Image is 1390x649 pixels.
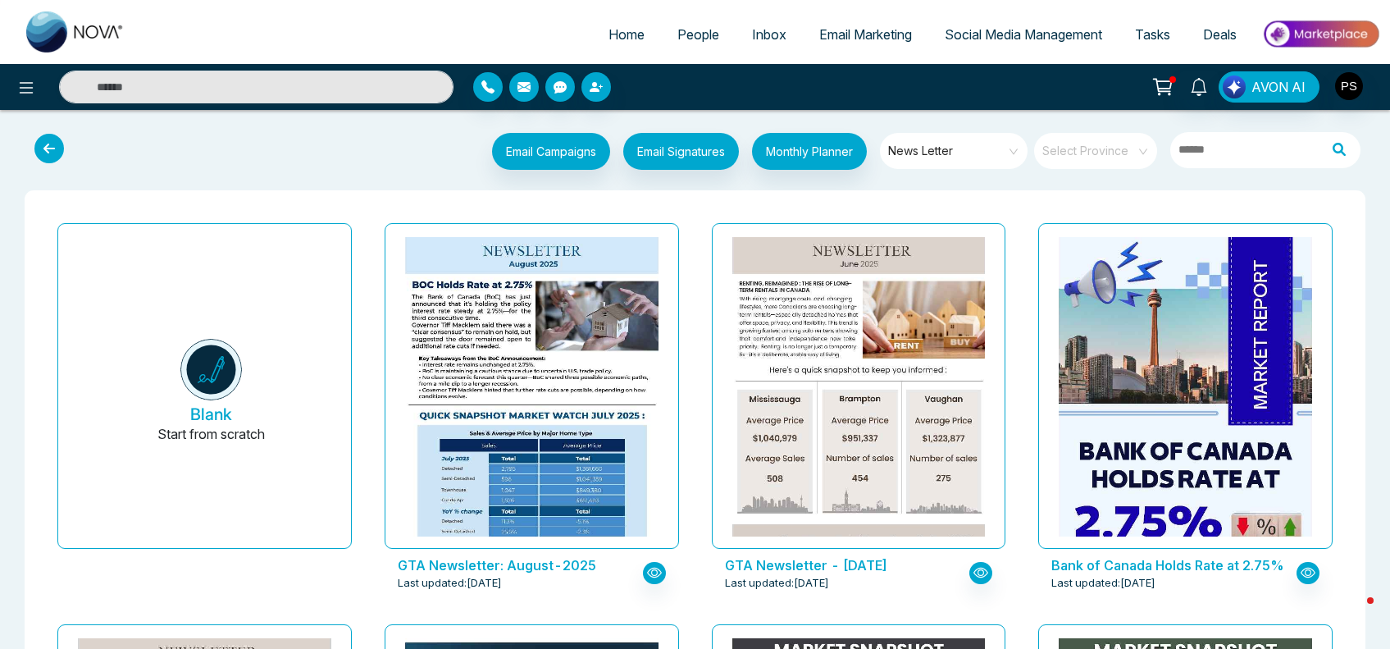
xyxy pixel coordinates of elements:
span: AVON AI [1251,77,1306,97]
p: GTA Newsletter - June 2025 [725,555,966,575]
img: Lead Flow [1223,75,1246,98]
a: Tasks [1119,19,1187,50]
a: Monthly Planner [739,133,867,174]
a: People [661,19,736,50]
span: Tasks [1135,26,1170,43]
span: Social Media Management [945,26,1102,43]
span: Home [608,26,645,43]
span: Email Marketing [819,26,912,43]
span: News Letter [888,139,1022,163]
a: Social Media Management [928,19,1119,50]
a: Deals [1187,19,1253,50]
a: Home [592,19,661,50]
button: AVON AI [1219,71,1319,103]
span: People [677,26,719,43]
a: Inbox [736,19,803,50]
img: Market-place.gif [1261,16,1380,53]
iframe: Intercom live chat [1334,593,1374,633]
button: BlankStart from scratch [84,237,338,548]
span: Inbox [752,26,786,43]
p: Start from scratch [157,424,265,464]
span: Last updated: [DATE] [398,575,502,592]
a: Email Campaigns [479,142,610,158]
span: Last updated: [DATE] [725,575,829,592]
img: User Avatar [1335,72,1363,100]
span: Deals [1203,26,1237,43]
p: GTA Newsletter: August-2025 [398,555,639,575]
a: Email Marketing [803,19,928,50]
h5: Blank [190,404,232,424]
button: Email Campaigns [492,133,610,170]
img: Nova CRM Logo [26,11,125,53]
span: Last updated: [DATE] [1051,575,1155,592]
button: Email Signatures [623,133,739,170]
p: Bank of Canada Holds Rate at 2.75% [1051,555,1292,575]
button: Monthly Planner [752,133,867,170]
img: novacrm [180,339,242,400]
a: Email Signatures [610,133,739,174]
